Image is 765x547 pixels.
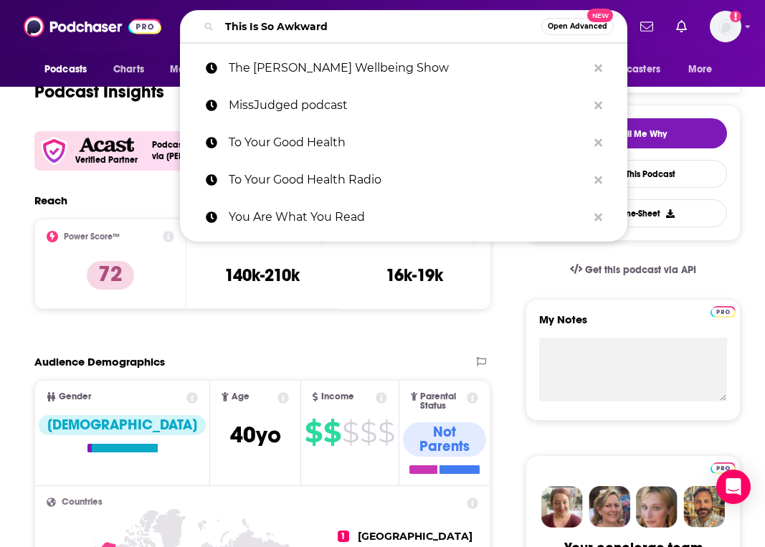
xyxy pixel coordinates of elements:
[716,470,751,504] div: Open Intercom Messenger
[539,199,727,227] button: Export One-Sheet
[670,14,693,39] a: Show notifications dropdown
[541,18,614,35] button: Open AdvancedNew
[539,313,727,338] label: My Notes
[39,415,206,435] div: [DEMOGRAPHIC_DATA]
[44,60,87,80] span: Podcasts
[420,392,464,411] span: Parental Status
[87,261,134,290] p: 72
[170,60,221,80] span: Monitoring
[64,232,120,242] h2: Power Score™
[539,118,727,148] button: tell me why sparkleTell Me Why
[321,392,354,401] span: Income
[360,421,376,444] span: $
[180,161,627,199] a: To Your Good Health Radio
[710,11,741,42] span: Logged in as alignPR
[559,252,708,287] a: Get this podcast via API
[180,124,627,161] a: To Your Good Health
[180,199,627,236] a: You Are What You Read
[34,355,165,368] h2: Audience Demographics
[587,9,613,22] span: New
[585,264,696,276] span: Get this podcast via API
[232,392,250,401] span: Age
[180,10,627,43] div: Search podcasts, credits, & more...
[104,56,153,83] a: Charts
[386,265,443,286] h3: 16k-19k
[617,128,667,140] span: Tell Me Why
[160,56,239,83] button: open menu
[75,156,138,164] h5: Verified Partner
[62,498,103,507] span: Countries
[636,486,678,528] img: Jules Profile
[229,87,587,124] p: MissJudged podcast
[24,13,161,40] img: Podchaser - Follow, Share and Rate Podcasts
[305,421,322,444] span: $
[40,137,68,165] img: verfied icon
[229,199,587,236] p: You Are What You Read
[711,306,736,318] img: Podchaser Pro
[180,87,627,124] a: MissJudged podcast
[730,11,741,22] svg: Add a profile image
[710,11,741,42] img: User Profile
[342,421,358,444] span: $
[378,421,394,444] span: $
[635,14,659,39] a: Show notifications dropdown
[678,56,731,83] button: open menu
[224,265,300,286] h3: 140k-210k
[358,530,472,543] span: [GEOGRAPHIC_DATA]
[683,486,725,528] img: Jon Profile
[113,60,144,80] span: Charts
[152,140,485,161] h4: Podcast level reach data from Acast podcasts has been independently verified via [PERSON_NAME]'s ...
[711,462,736,474] img: Podchaser Pro
[59,392,91,401] span: Gender
[403,422,486,457] div: Not Parents
[710,11,741,42] button: Show profile menu
[338,531,349,542] span: 1
[219,15,541,38] input: Search podcasts, credits, & more...
[582,56,681,83] button: open menu
[539,160,727,188] a: Contact This Podcast
[711,304,736,318] a: Pro website
[548,23,607,30] span: Open Advanced
[180,49,627,87] a: The [PERSON_NAME] Wellbeing Show
[34,56,105,83] button: open menu
[229,49,587,87] p: The Liz Earle Wellbeing Show
[229,161,587,199] p: To Your Good Health Radio
[711,460,736,474] a: Pro website
[323,421,341,444] span: $
[79,138,133,153] img: Acast
[230,421,281,449] span: 40 yo
[541,486,583,528] img: Sydney Profile
[688,60,713,80] span: More
[589,486,630,528] img: Barbara Profile
[229,124,587,161] p: To Your Good Health
[34,194,67,207] h2: Reach
[34,81,164,103] h1: Podcast Insights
